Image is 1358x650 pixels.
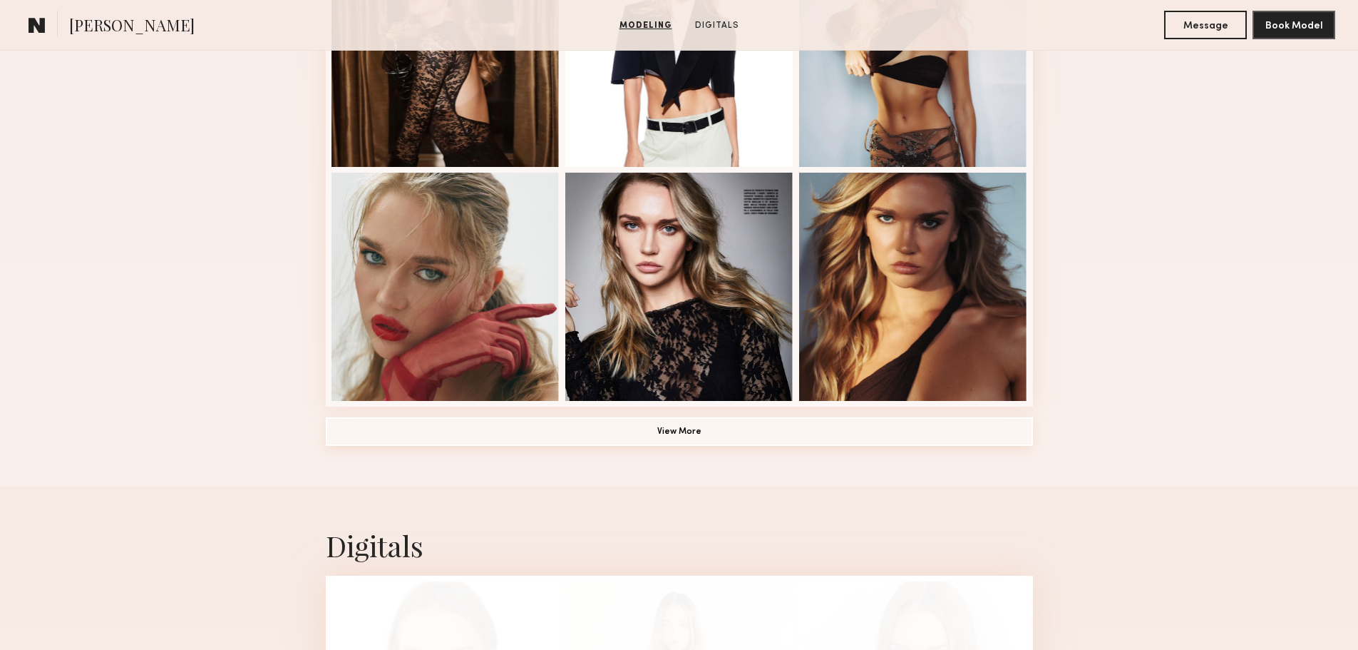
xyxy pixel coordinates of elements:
[1252,11,1335,39] button: Book Model
[326,417,1033,446] button: View More
[326,527,1033,564] div: Digitals
[614,19,678,32] a: Modeling
[69,14,195,39] span: [PERSON_NAME]
[1164,11,1247,39] button: Message
[1252,19,1335,31] a: Book Model
[689,19,745,32] a: Digitals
